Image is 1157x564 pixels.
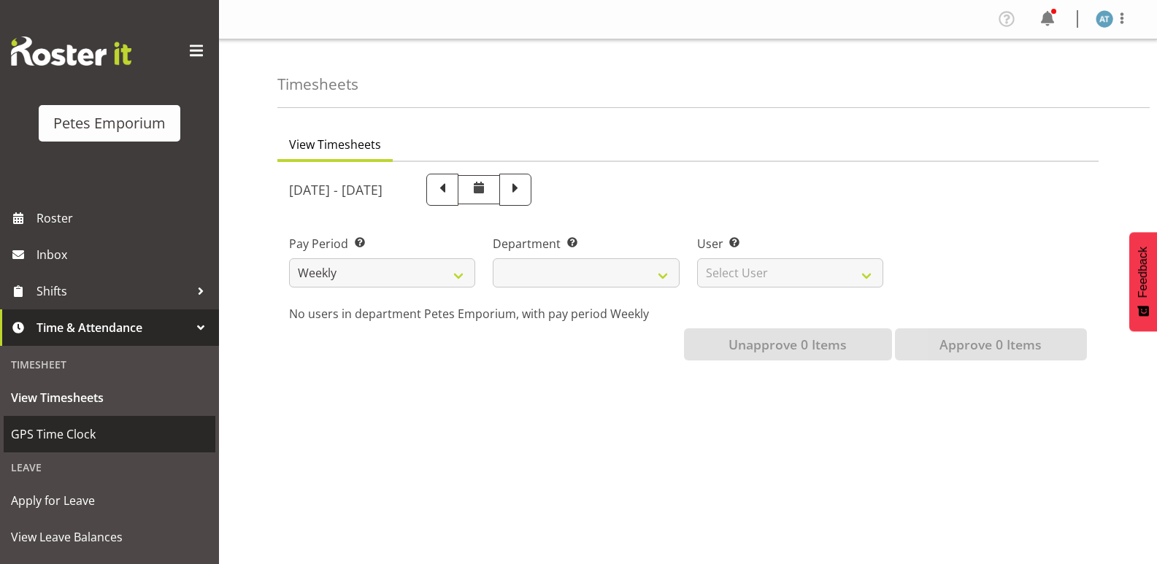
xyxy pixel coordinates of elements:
[1129,232,1157,331] button: Feedback - Show survey
[1096,10,1113,28] img: alex-micheal-taniwha5364.jpg
[11,490,208,511] span: Apply for Leave
[939,335,1042,354] span: Approve 0 Items
[11,423,208,445] span: GPS Time Clock
[289,305,1087,322] p: No users in department Petes Emporium, with pay period Weekly
[11,526,208,548] span: View Leave Balances
[53,112,166,134] div: Petes Emporium
[895,328,1087,360] button: Approve 0 Items
[36,317,190,339] span: Time & Attendance
[4,379,215,416] a: View Timesheets
[4,452,215,482] div: Leave
[11,36,131,66] img: Rosterit website logo
[4,416,215,452] a: GPS Time Clock
[11,387,208,409] span: View Timesheets
[289,136,381,153] span: View Timesheets
[684,328,892,360] button: Unapprove 0 Items
[697,235,883,252] label: User
[36,207,212,229] span: Roster
[493,235,679,252] label: Department
[36,244,212,266] span: Inbox
[4,349,215,379] div: Timesheet
[277,76,358,93] h4: Timesheets
[36,280,190,302] span: Shifts
[289,182,383,198] h5: [DATE] - [DATE]
[729,335,847,354] span: Unapprove 0 Items
[4,482,215,519] a: Apply for Leave
[1137,247,1150,298] span: Feedback
[289,235,475,252] label: Pay Period
[4,519,215,555] a: View Leave Balances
